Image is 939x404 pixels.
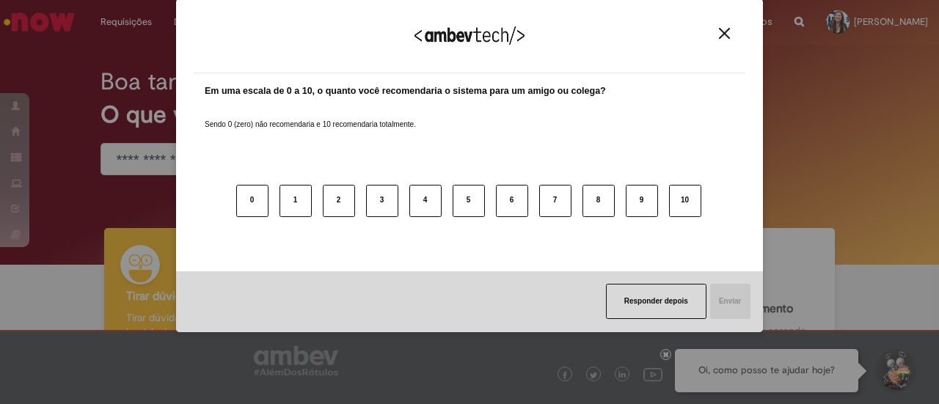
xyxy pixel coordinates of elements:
button: 3 [366,185,398,217]
button: 7 [539,185,571,217]
button: 6 [496,185,528,217]
button: 2 [323,185,355,217]
button: 8 [582,185,615,217]
label: Em uma escala de 0 a 10, o quanto você recomendaria o sistema para um amigo ou colega? [205,84,606,98]
button: 10 [669,185,701,217]
button: Responder depois [606,284,706,319]
button: 4 [409,185,442,217]
button: 0 [236,185,268,217]
button: 1 [279,185,312,217]
label: Sendo 0 (zero) não recomendaria e 10 recomendaria totalmente. [205,102,416,130]
button: 5 [453,185,485,217]
img: Logo Ambevtech [414,26,525,45]
img: Close [719,28,730,39]
button: 9 [626,185,658,217]
button: Close [715,27,734,40]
